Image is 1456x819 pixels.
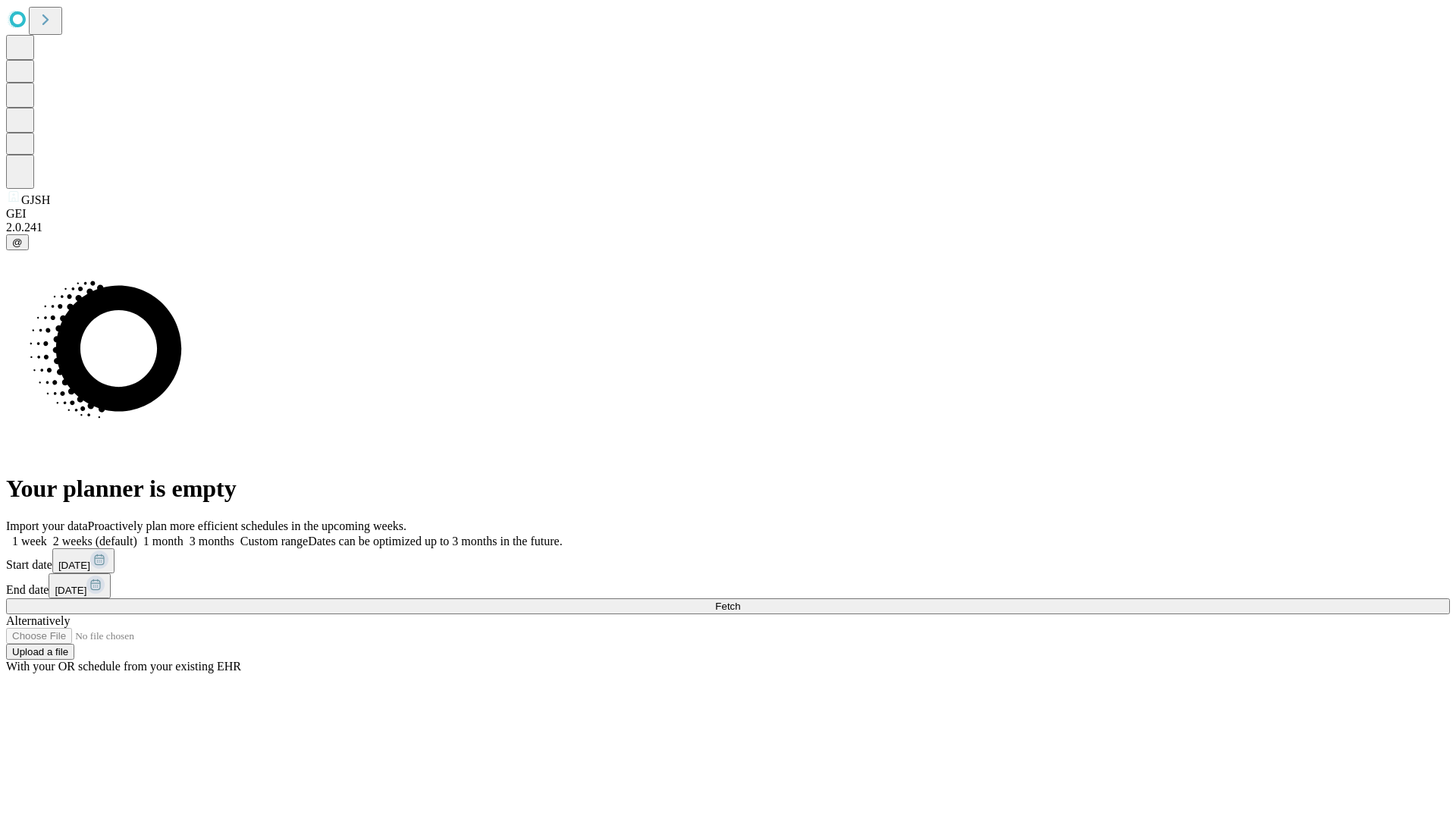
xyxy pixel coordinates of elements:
span: @ [12,237,23,248]
span: GJSH [21,193,50,206]
span: [DATE] [55,585,86,596]
span: 3 months [190,535,234,548]
button: [DATE] [52,548,115,573]
span: Fetch [715,601,740,612]
span: Import your data [6,519,88,532]
span: Custom range [240,535,308,548]
button: [DATE] [49,573,111,598]
span: Proactively plan more efficient schedules in the upcoming weeks. [88,519,406,532]
button: @ [6,234,29,250]
div: GEI [6,207,1450,221]
span: 1 week [12,535,47,548]
div: End date [6,573,1450,598]
button: Fetch [6,598,1450,614]
span: Alternatively [6,614,70,627]
span: 2 weeks (default) [53,535,137,548]
span: With your OR schedule from your existing EHR [6,660,241,673]
span: [DATE] [58,560,90,571]
h1: Your planner is empty [6,475,1450,503]
span: Dates can be optimized up to 3 months in the future. [308,535,562,548]
div: 2.0.241 [6,221,1450,234]
span: 1 month [143,535,184,548]
div: Start date [6,548,1450,573]
button: Upload a file [6,644,74,660]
